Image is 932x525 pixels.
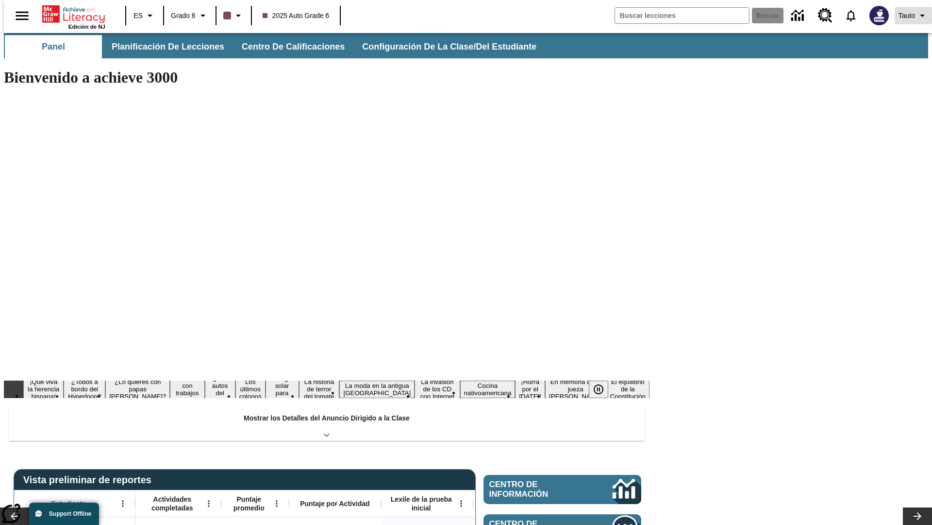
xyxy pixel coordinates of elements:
button: Panel [5,35,102,58]
span: 2025 Auto Grade 6 [263,11,330,21]
div: Mostrar los Detalles del Anuncio Dirigido a la Clase [9,407,645,441]
div: Portada [42,3,105,30]
button: Planificación de lecciones [104,35,232,58]
button: Diapositiva 14 El equilibrio de la Constitución [606,377,649,402]
a: Portada [42,4,105,24]
button: Diapositiva 8 La historia de terror del tomate [299,377,340,402]
a: Centro de recursos, Se abrirá en una pestaña nueva. [812,2,838,29]
button: Escoja un nuevo avatar [864,3,895,28]
button: Diapositiva 1 ¡Que viva la herencia hispana! [23,377,64,402]
span: Actividades completadas [140,495,204,512]
img: Avatar [869,6,889,25]
a: Notificaciones [838,3,864,28]
button: Diapositiva 4 Niños con trabajos sucios [170,373,204,405]
button: Abrir menú [116,496,130,511]
button: Pausar [589,381,608,398]
span: Lexile de la prueba inicial [386,495,457,512]
button: Centro de calificaciones [234,35,352,58]
button: Diapositiva 10 La invasión de los CD con Internet [415,377,460,402]
button: Diapositiva 7 Energía solar para todos [266,373,299,405]
span: ES [133,11,143,21]
button: Diapositiva 2 ¿Todos a bordo del Hyperloop? [64,377,105,402]
button: Lenguaje: ES, Selecciona un idioma [129,7,160,24]
h1: Bienvenido a achieve 3000 [4,69,649,87]
button: Abrir menú [201,496,216,511]
button: El color de la clase es café oscuro. Cambiar el color de la clase. [219,7,248,24]
button: Diapositiva 3 ¿Lo quieres con papas fritas? [105,377,170,402]
span: Tauto [899,11,915,21]
span: Estudiante [51,499,86,508]
span: Edición de NJ [68,24,105,30]
span: Centro de información [489,480,580,499]
span: Puntaje por Actividad [300,499,369,508]
button: Configuración de la clase/del estudiante [354,35,544,58]
button: Diapositiva 12 ¡Hurra por el Día de la Constitución! [515,377,545,402]
input: Buscar campo [615,8,749,23]
div: Subbarra de navegación [4,35,545,58]
p: Mostrar los Detalles del Anuncio Dirigido a la Clase [244,413,410,423]
button: Abrir menú [454,496,468,511]
div: Pausar [589,381,618,398]
button: Diapositiva 11 Cocina nativoamericana [460,381,516,398]
button: Diapositiva 6 Los últimos colonos [235,377,266,402]
span: Support Offline [49,510,91,517]
div: Subbarra de navegación [4,33,928,58]
button: Diapositiva 9 La moda en la antigua Roma [339,381,415,398]
span: Grado 6 [171,11,196,21]
button: Abrir menú [269,496,284,511]
span: Vista preliminar de reportes [23,474,156,486]
button: Diapositiva 5 ¿Los autos del futuro? [205,373,235,405]
a: Centro de información [483,475,641,504]
span: Puntaje promedio [226,495,272,512]
a: Centro de información [785,2,812,29]
button: Grado: Grado 6, Elige un grado [167,7,213,24]
button: Carrusel de lecciones, seguir [903,507,932,525]
button: Diapositiva 13 En memoria de la jueza O'Connor [545,377,606,402]
button: Perfil/Configuración [895,7,932,24]
button: Support Offline [29,503,99,525]
button: Abrir el menú lateral [8,1,36,30]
